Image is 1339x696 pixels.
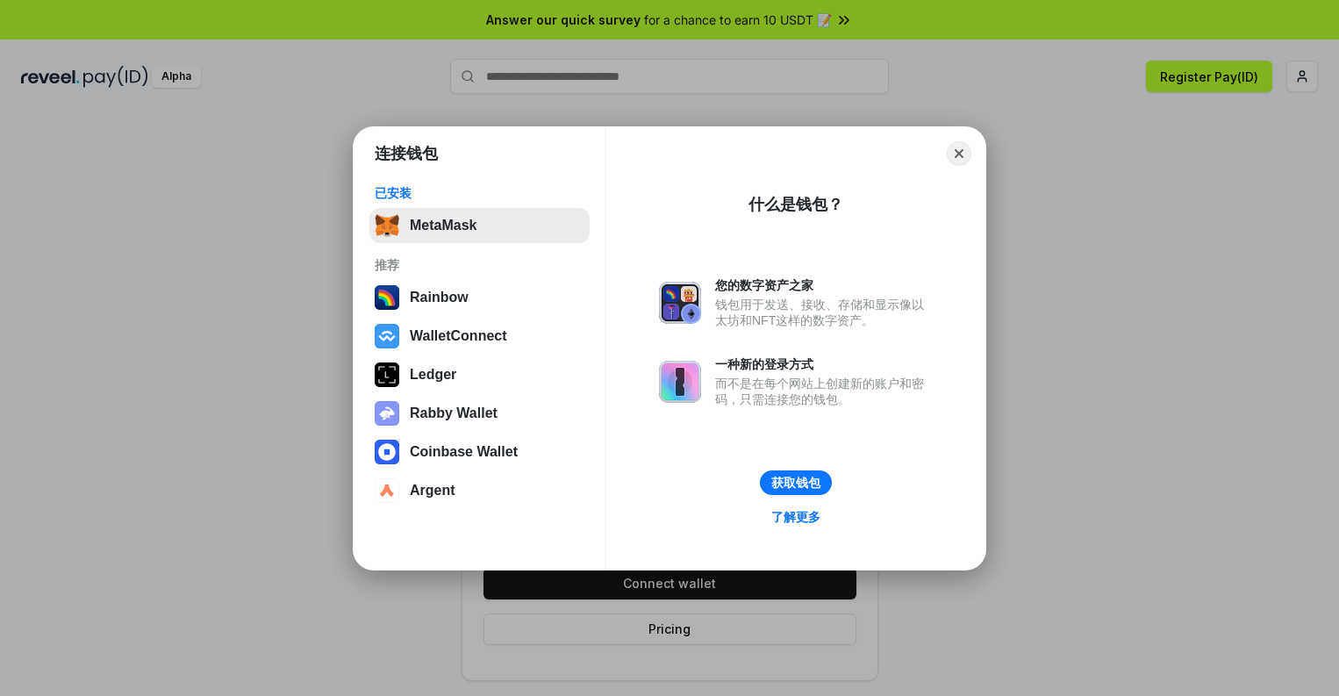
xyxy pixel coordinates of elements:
img: svg+xml,%3Csvg%20xmlns%3D%22http%3A%2F%2Fwww.w3.org%2F2000%2Fsvg%22%20width%3D%2228%22%20height%3... [375,362,399,387]
img: svg+xml,%3Csvg%20xmlns%3D%22http%3A%2F%2Fwww.w3.org%2F2000%2Fsvg%22%20fill%3D%22none%22%20viewBox... [375,401,399,426]
div: MetaMask [410,218,476,233]
div: 推荐 [375,257,584,273]
button: 获取钱包 [760,470,832,495]
img: svg+xml,%3Csvg%20xmlns%3D%22http%3A%2F%2Fwww.w3.org%2F2000%2Fsvg%22%20fill%3D%22none%22%20viewBox... [659,361,701,403]
div: WalletConnect [410,328,507,344]
img: svg+xml,%3Csvg%20xmlns%3D%22http%3A%2F%2Fwww.w3.org%2F2000%2Fsvg%22%20fill%3D%22none%22%20viewBox... [659,282,701,324]
div: Coinbase Wallet [410,444,518,460]
button: Rainbow [369,280,590,315]
img: svg+xml,%3Csvg%20width%3D%2228%22%20height%3D%2228%22%20viewBox%3D%220%200%2028%2028%22%20fill%3D... [375,324,399,348]
button: Coinbase Wallet [369,434,590,470]
button: Ledger [369,357,590,392]
h1: 连接钱包 [375,143,438,164]
img: svg+xml,%3Csvg%20width%3D%2228%22%20height%3D%2228%22%20viewBox%3D%220%200%2028%2028%22%20fill%3D... [375,440,399,464]
img: svg+xml,%3Csvg%20fill%3D%22none%22%20height%3D%2233%22%20viewBox%3D%220%200%2035%2033%22%20width%... [375,213,399,238]
div: Rabby Wallet [410,405,498,421]
img: svg+xml,%3Csvg%20width%3D%2228%22%20height%3D%2228%22%20viewBox%3D%220%200%2028%2028%22%20fill%3D... [375,478,399,503]
div: Rainbow [410,290,469,305]
div: Ledger [410,367,456,383]
div: 您的数字资产之家 [715,277,933,293]
div: 而不是在每个网站上创建新的账户和密码，只需连接您的钱包。 [715,376,933,407]
a: 了解更多 [761,506,831,528]
div: 钱包用于发送、接收、存储和显示像以太坊和NFT这样的数字资产。 [715,297,933,328]
img: svg+xml,%3Csvg%20width%3D%22120%22%20height%3D%22120%22%20viewBox%3D%220%200%20120%20120%22%20fil... [375,285,399,310]
button: MetaMask [369,208,590,243]
div: 什么是钱包？ [748,194,843,215]
div: 了解更多 [771,509,820,525]
button: Argent [369,473,590,508]
div: 一种新的登录方式 [715,356,933,372]
button: Close [947,141,971,166]
div: Argent [410,483,455,499]
div: 已安装 [375,185,584,201]
button: Rabby Wallet [369,396,590,431]
button: WalletConnect [369,319,590,354]
div: 获取钱包 [771,475,820,491]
